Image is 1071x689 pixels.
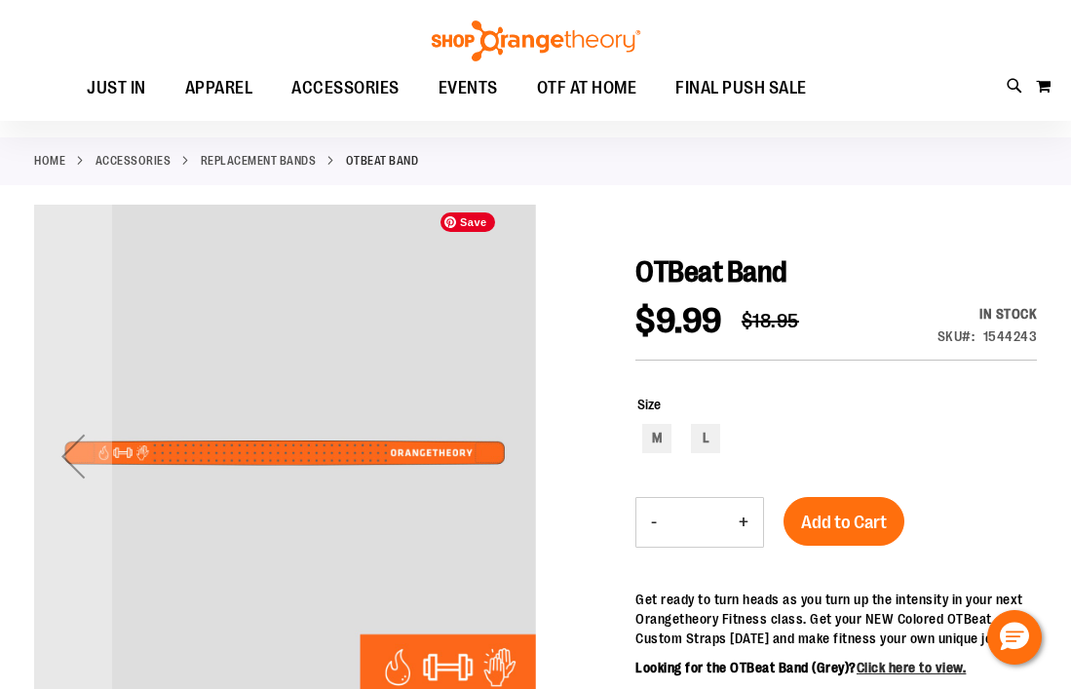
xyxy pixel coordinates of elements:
[429,20,643,61] img: Shop Orangetheory
[635,255,787,288] span: OTBeat Band
[742,310,799,332] span: $18.95
[635,660,966,675] b: Looking for the OTBeat Band (Grey)?
[636,498,671,547] button: Decrease product quantity
[439,66,498,110] span: EVENTS
[419,66,517,111] a: EVENTS
[346,152,419,170] strong: OTBeat Band
[87,66,146,110] span: JUST IN
[801,512,887,533] span: Add to Cart
[166,66,273,111] a: APPAREL
[201,152,317,170] a: Replacement Bands
[937,328,975,344] strong: SKU
[937,304,1038,324] div: Availability
[185,66,253,110] span: APPAREL
[784,497,904,546] button: Add to Cart
[272,66,419,110] a: ACCESSORIES
[635,301,722,341] span: $9.99
[691,424,720,453] div: L
[637,397,661,412] span: Size
[537,66,637,110] span: OTF AT HOME
[440,212,495,232] span: Save
[987,610,1042,665] button: Hello, have a question? Let’s chat.
[937,304,1038,324] div: In stock
[675,66,807,110] span: FINAL PUSH SALE
[635,590,1037,648] p: Get ready to turn heads as you turn up the intensity in your next Orangetheory Fitness class. Get...
[96,152,172,170] a: ACCESSORIES
[642,424,671,453] div: M
[291,66,400,110] span: ACCESSORIES
[724,498,763,547] button: Increase product quantity
[857,660,967,675] a: Click here to view.
[671,499,724,546] input: Product quantity
[34,152,65,170] a: Home
[656,66,826,111] a: FINAL PUSH SALE
[517,66,657,111] a: OTF AT HOME
[67,66,166,111] a: JUST IN
[983,326,1038,346] div: 1544243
